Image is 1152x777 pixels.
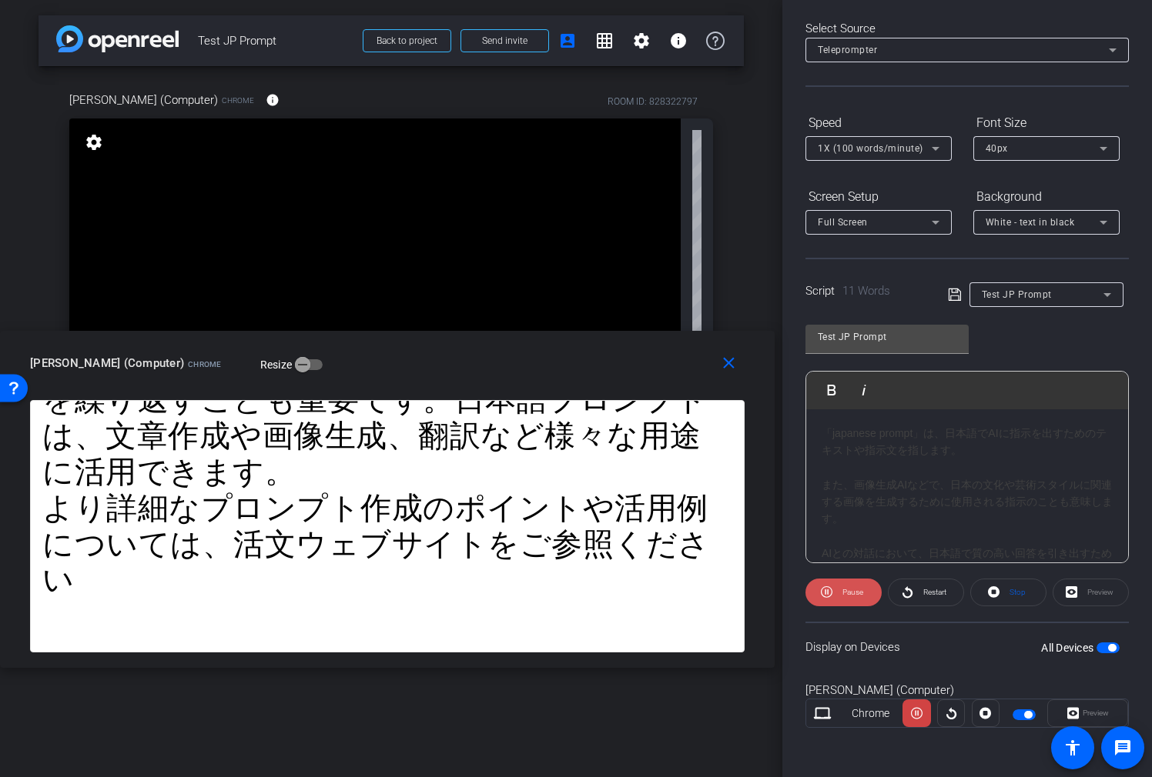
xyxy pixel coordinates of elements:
[669,32,688,50] mat-icon: info
[608,95,698,108] div: ROOM ID: 828322797
[818,217,868,228] span: Full Screen
[842,588,863,596] span: Pause
[923,588,946,596] span: Restart
[56,25,179,52] img: app-logo
[719,354,738,373] mat-icon: close
[805,110,952,136] div: Speed
[822,545,1113,596] div: AIとの対話において、日本語で質の高い回答を引き出すためのプロンプト作成には、いくつかの重要なポイントがあります。
[817,375,846,405] button: Bold (⌘B)
[632,32,651,50] mat-icon: settings
[1113,739,1132,757] mat-icon: message
[973,110,1120,136] div: Font Size
[842,284,890,298] span: 11 Words
[1063,739,1082,757] mat-icon: accessibility
[818,45,877,55] span: Teleprompter
[266,93,280,107] mat-icon: info
[595,32,614,50] mat-icon: grid_on
[805,184,952,210] div: Screen Setup
[30,356,184,370] span: [PERSON_NAME] (Computer)
[83,133,105,152] mat-icon: settings
[69,92,218,108] span: [PERSON_NAME] (Computer)
[973,184,1120,210] div: Background
[188,360,222,368] span: Chrome
[222,95,254,106] span: Chrome
[233,526,487,562] a: 活文ウェブサイト
[198,25,353,56] span: Test JP Prompt
[1010,588,1026,596] span: Stop
[558,32,577,50] mat-icon: account_box
[818,143,923,154] span: 1X (100 words/minute)
[805,682,1129,699] div: [PERSON_NAME] (Computer)
[849,375,879,405] button: Italic (⌘I)
[805,282,926,300] div: Script
[986,217,1075,228] span: White - text in black
[839,705,903,722] div: Chrome
[482,35,527,47] span: Send invite
[377,35,437,46] span: Back to project
[805,622,1129,672] div: Display on Devices
[1041,640,1097,655] label: All Devices
[818,328,956,346] input: Title
[986,143,1008,154] span: 40px
[822,425,1113,528] div: 「japanese prompt」は、日本語でAIに指示を出すためのテキストや指示文を指します。 また、画像生成AIなどで、日本の文化や芸術スタイルに関連する画像を生成するために使用される指示の...
[982,289,1052,300] span: Test JP Prompt
[42,491,732,599] div: より詳細なプロンプト作成のポイントや活用例については、 をご参照ください
[260,357,296,372] label: Resize
[805,20,1129,38] div: Select Source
